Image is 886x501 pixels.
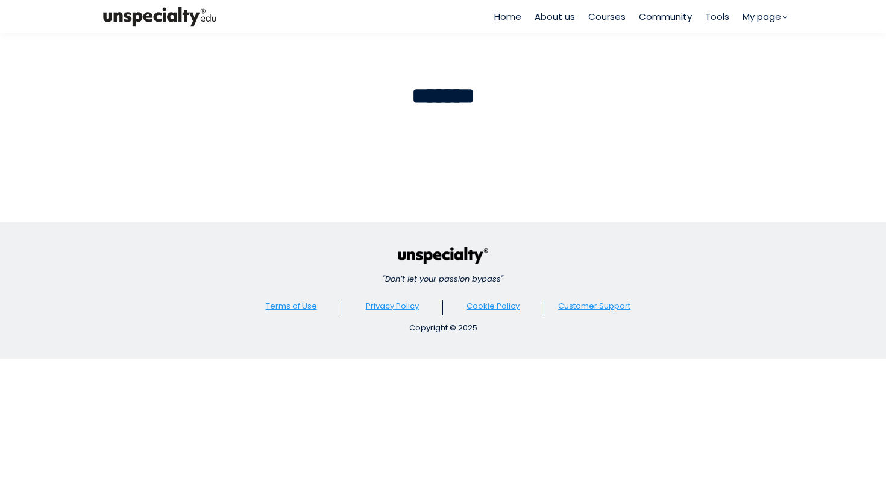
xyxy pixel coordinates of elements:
a: Customer Support [558,300,630,312]
a: About us [535,10,575,24]
a: My page [743,10,787,24]
img: c440faa6a294d3144723c0771045cab8.png [398,247,488,264]
a: Tools [705,10,729,24]
em: "Don’t let your passion bypass" [383,273,503,285]
a: Home [494,10,521,24]
a: Terms of Use [266,300,317,312]
div: Copyright © 2025 [241,322,645,334]
a: Cookie Policy [467,300,520,312]
img: bc390a18feecddb333977e298b3a00a1.png [99,4,220,29]
a: Community [639,10,692,24]
a: Courses [588,10,626,24]
span: My page [743,10,781,24]
a: Privacy Policy [366,300,419,312]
